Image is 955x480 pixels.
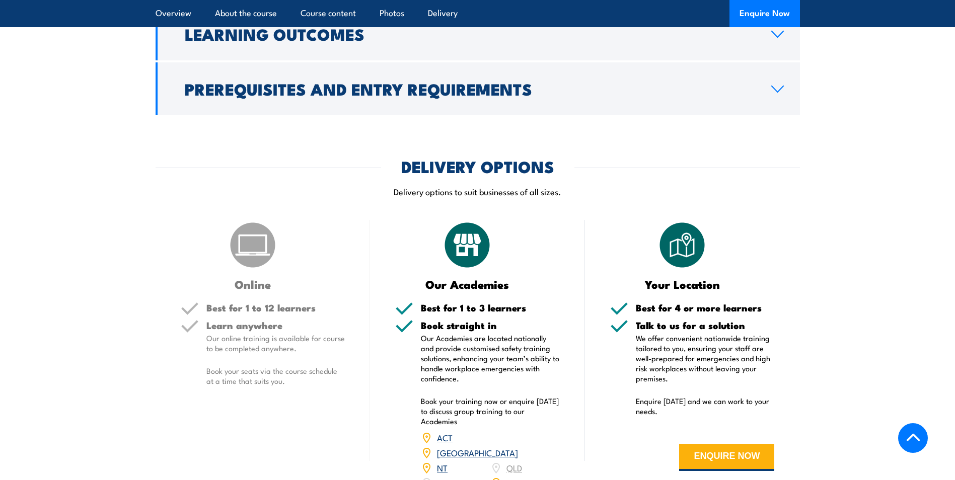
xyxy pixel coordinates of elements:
h5: Best for 4 or more learners [636,303,775,312]
p: We offer convenient nationwide training tailored to you, ensuring your staff are well-prepared fo... [636,333,775,383]
p: Our online training is available for course to be completed anywhere. [206,333,345,353]
a: Prerequisites and Entry Requirements [156,62,800,115]
h2: Prerequisites and Entry Requirements [185,82,755,96]
h5: Book straight in [421,321,560,330]
h5: Best for 1 to 12 learners [206,303,345,312]
h2: Learning Outcomes [185,27,755,41]
p: Our Academies are located nationally and provide customised safety training solutions, enhancing ... [421,333,560,383]
h3: Online [181,278,325,290]
p: Book your seats via the course schedule at a time that suits you. [206,366,345,386]
h3: Your Location [610,278,755,290]
a: NT [437,461,448,473]
p: Delivery options to suit businesses of all sizes. [156,186,800,197]
a: ACT [437,431,453,443]
p: Enquire [DATE] and we can work to your needs. [636,396,775,416]
p: Book your training now or enquire [DATE] to discuss group training to our Academies [421,396,560,426]
h2: DELIVERY OPTIONS [401,159,554,173]
h5: Learn anywhere [206,321,345,330]
a: [GEOGRAPHIC_DATA] [437,446,518,458]
a: Learning Outcomes [156,8,800,60]
h5: Best for 1 to 3 learners [421,303,560,312]
h5: Talk to us for a solution [636,321,775,330]
button: ENQUIRE NOW [679,444,774,471]
h3: Our Academies [395,278,540,290]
